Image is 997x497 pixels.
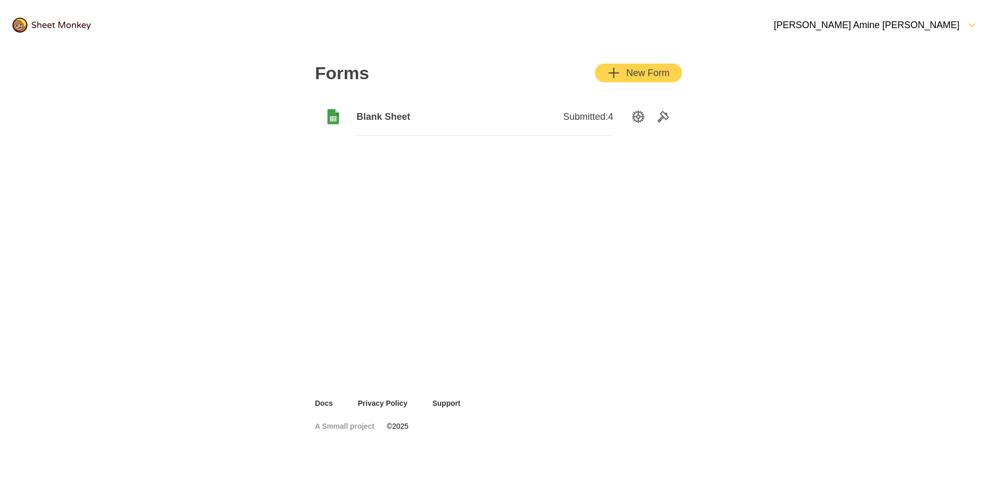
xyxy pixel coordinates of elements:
[966,19,978,31] svg: FormDown
[432,398,460,408] a: Support
[749,13,984,38] button: Open Menu
[315,421,374,431] a: A Smmall project
[563,110,613,123] span: Submitted: 4
[13,18,91,33] img: logo@2x.png
[632,110,645,123] svg: SettingsOption
[607,67,670,79] div: New Form
[357,110,485,123] span: Blank Sheet
[358,398,407,408] a: Privacy Policy
[607,67,620,79] svg: Add
[755,19,959,31] div: [PERSON_NAME] Amine [PERSON_NAME]
[315,63,369,83] h2: Forms
[595,64,682,82] button: AddNew Form
[657,110,670,123] svg: Tools
[387,421,408,431] span: © 2025
[315,398,333,408] a: Docs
